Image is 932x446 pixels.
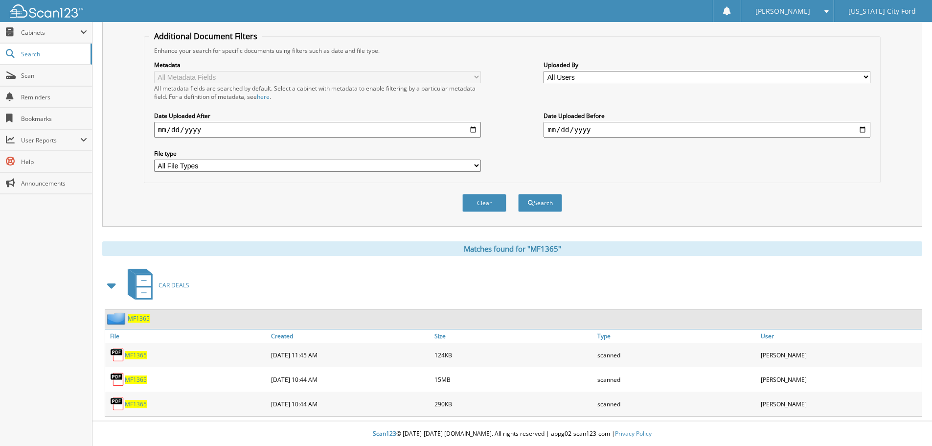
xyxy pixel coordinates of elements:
[615,429,652,438] a: Privacy Policy
[758,394,922,414] div: [PERSON_NAME]
[432,370,595,389] div: 15MB
[125,400,147,408] a: MF1365
[373,429,396,438] span: Scan123
[432,394,595,414] div: 290KB
[125,351,147,359] a: MF1365
[125,376,147,384] a: MF1365
[102,241,922,256] div: Matches found for "MF1365"
[10,4,83,18] img: scan123-logo-white.svg
[755,8,810,14] span: [PERSON_NAME]
[432,329,595,343] a: Size
[149,47,875,55] div: Enhance your search for specific documents using filters such as date and file type.
[544,112,870,120] label: Date Uploaded Before
[154,112,481,120] label: Date Uploaded After
[269,394,432,414] div: [DATE] 10:44 AM
[595,370,758,389] div: scanned
[269,329,432,343] a: Created
[92,422,932,446] div: © [DATE]-[DATE] [DOMAIN_NAME]. All rights reserved | appg02-scan123-com |
[432,345,595,365] div: 124KB
[110,397,125,411] img: PDF.png
[105,329,269,343] a: File
[21,50,86,58] span: Search
[544,122,870,138] input: end
[21,28,80,37] span: Cabinets
[159,281,189,289] span: CAR DEALS
[21,136,80,144] span: User Reports
[758,370,922,389] div: [PERSON_NAME]
[595,329,758,343] a: Type
[122,266,189,305] a: CAR DEALS
[128,314,150,323] a: MF1365
[21,71,87,80] span: Scan
[883,399,932,446] iframe: Chat Widget
[544,61,870,69] label: Uploaded By
[21,158,87,166] span: Help
[154,149,481,158] label: File type
[758,345,922,365] div: [PERSON_NAME]
[269,345,432,365] div: [DATE] 11:45 AM
[595,345,758,365] div: scanned
[21,115,87,123] span: Bookmarks
[595,394,758,414] div: scanned
[21,93,87,101] span: Reminders
[154,61,481,69] label: Metadata
[107,312,128,325] img: folder2.png
[154,122,481,138] input: start
[110,372,125,387] img: PDF.png
[257,93,270,101] a: here
[848,8,916,14] span: [US_STATE] City Ford
[269,370,432,389] div: [DATE] 10:44 AM
[110,348,125,362] img: PDF.png
[462,194,506,212] button: Clear
[149,31,262,42] legend: Additional Document Filters
[518,194,562,212] button: Search
[758,329,922,343] a: User
[21,179,87,188] span: Announcements
[154,84,481,101] div: All metadata fields are searched by default. Select a cabinet with metadata to enable filtering b...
